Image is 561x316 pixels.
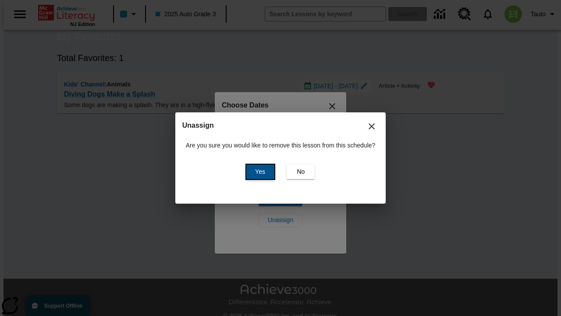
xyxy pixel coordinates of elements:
[186,141,376,150] p: Are you sure you would like to remove this lesson from this schedule?
[255,167,265,176] span: Yes
[297,167,305,176] span: No
[182,119,379,132] h2: Unassign
[287,165,315,179] button: No
[246,165,274,179] button: Yes
[361,116,382,137] button: Close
